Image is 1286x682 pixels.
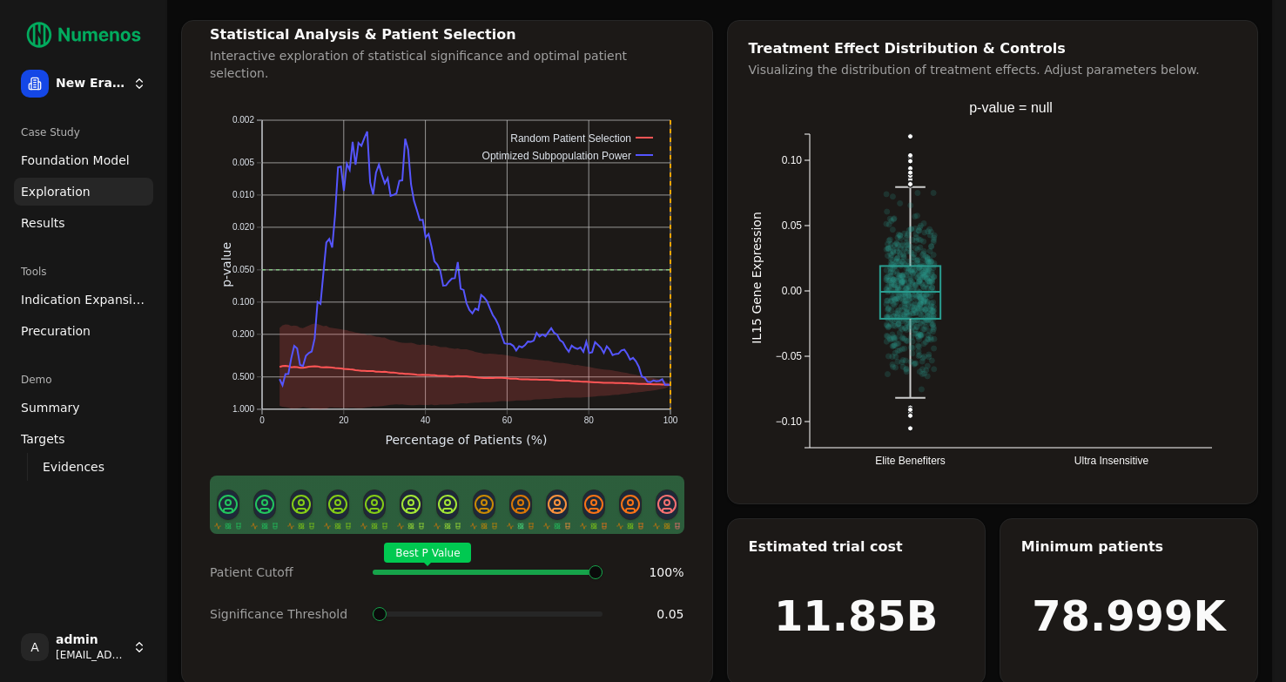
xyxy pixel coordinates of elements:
[14,626,153,668] button: Aadmin[EMAIL_ADDRESS]
[21,183,91,200] span: Exploration
[232,329,254,339] text: 0.200
[1032,595,1225,637] h1: 78.999K
[421,415,431,425] text: 40
[14,394,153,422] a: Summary
[616,564,683,581] div: 100 %
[969,100,1053,115] text: p-value = null
[21,399,80,416] span: Summary
[14,258,153,286] div: Tools
[21,633,49,661] span: A
[584,415,595,425] text: 80
[210,47,684,82] div: Interactive exploration of statistical significance and optimal patient selection.
[219,242,233,287] text: p-value
[210,28,684,42] div: Statistical Analysis & Patient Selection
[36,455,132,479] a: Evidences
[502,415,513,425] text: 60
[21,214,65,232] span: Results
[1074,455,1148,467] text: Ultra Insensitive
[14,14,153,56] img: Numenos
[781,219,802,232] text: 0.05
[56,632,125,648] span: admin
[750,212,764,344] text: IL15 Gene Expression
[232,158,254,167] text: 0.005
[875,455,946,467] text: Elite Benefiters
[775,350,802,362] text: −0.05
[56,648,125,662] span: [EMAIL_ADDRESS]
[774,595,938,637] h1: 11.85B
[14,63,153,105] button: New Era Therapeutics
[14,118,153,146] div: Case Study
[21,152,130,169] span: Foundation Model
[21,322,91,340] span: Precuration
[14,317,153,345] a: Precuration
[386,433,548,447] text: Percentage of Patients (%)
[781,285,802,297] text: 0.00
[21,291,146,308] span: Indication Expansion
[749,61,1237,78] div: Visualizing the distribution of treatment effects. Adjust parameters below.
[232,115,254,125] text: 0.002
[384,543,471,563] span: Best P Value
[510,132,631,145] text: Random Patient Selection
[14,366,153,394] div: Demo
[232,190,254,199] text: 0.010
[663,415,678,425] text: 100
[232,297,254,307] text: 0.100
[56,76,125,91] span: New Era Therapeutics
[14,178,153,206] a: Exploration
[749,42,1237,56] div: Treatment Effect Distribution & Controls
[210,605,359,623] div: Significance Threshold
[232,404,254,414] text: 1.000
[232,265,254,274] text: 0.050
[14,209,153,237] a: Results
[210,564,359,581] div: Patient Cutoff
[232,372,254,382] text: 0.500
[21,430,65,448] span: Targets
[616,605,683,623] div: 0.05
[43,458,104,476] span: Evidences
[14,286,153,314] a: Indication Expansion
[14,425,153,453] a: Targets
[781,154,802,166] text: 0.10
[775,415,802,428] text: −0.10
[14,146,153,174] a: Foundation Model
[482,150,631,162] text: Optimized Subpopulation Power
[232,222,254,232] text: 0.020
[339,415,349,425] text: 20
[259,415,265,425] text: 0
